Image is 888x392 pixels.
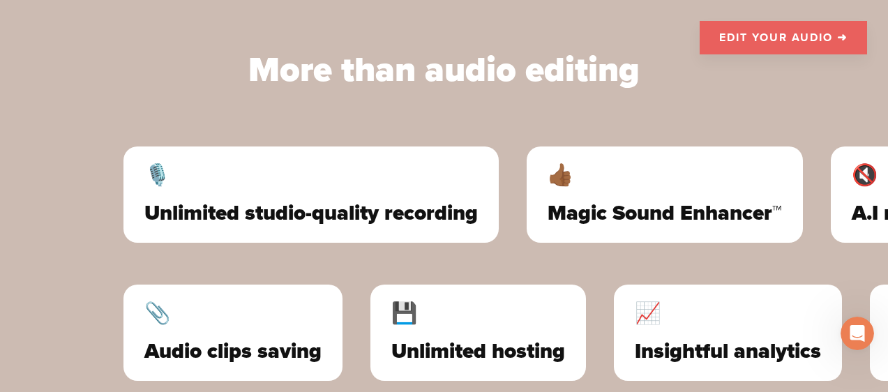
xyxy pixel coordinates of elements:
[548,205,782,222] span: Magic Sound Enhancer™
[248,49,640,91] span: More than audio editing
[144,343,322,360] span: Audio clips saving
[635,343,821,360] span: Insightful analytics
[700,21,867,54] a: EDIT YOUR AUDIO ➜
[391,306,565,322] span: 💾
[391,343,565,360] span: Unlimited hosting
[635,306,821,322] span: 📈
[841,317,874,350] iframe: Intercom live chat
[144,167,478,184] span: 🎙️
[144,205,478,222] span: Unlimited studio-quality recording
[548,167,782,184] span: 👍🏾
[144,306,322,322] span: 📎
